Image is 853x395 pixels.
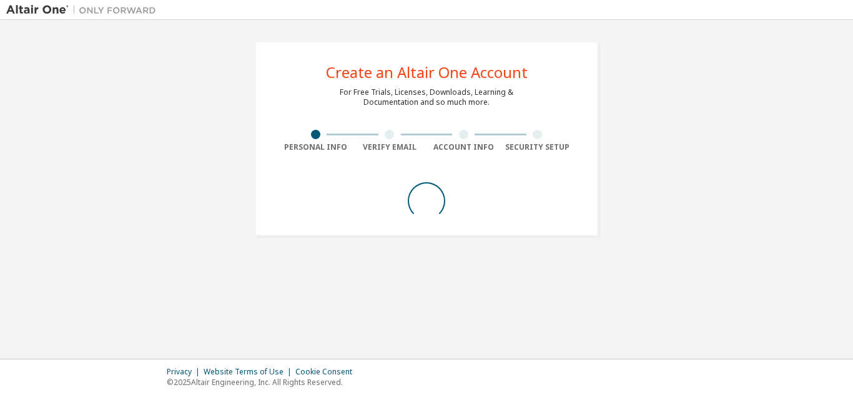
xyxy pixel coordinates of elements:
[204,367,295,377] div: Website Terms of Use
[426,142,501,152] div: Account Info
[167,377,360,388] p: © 2025 Altair Engineering, Inc. All Rights Reserved.
[353,142,427,152] div: Verify Email
[295,367,360,377] div: Cookie Consent
[326,65,528,80] div: Create an Altair One Account
[167,367,204,377] div: Privacy
[6,4,162,16] img: Altair One
[340,87,513,107] div: For Free Trials, Licenses, Downloads, Learning & Documentation and so much more.
[501,142,575,152] div: Security Setup
[279,142,353,152] div: Personal Info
